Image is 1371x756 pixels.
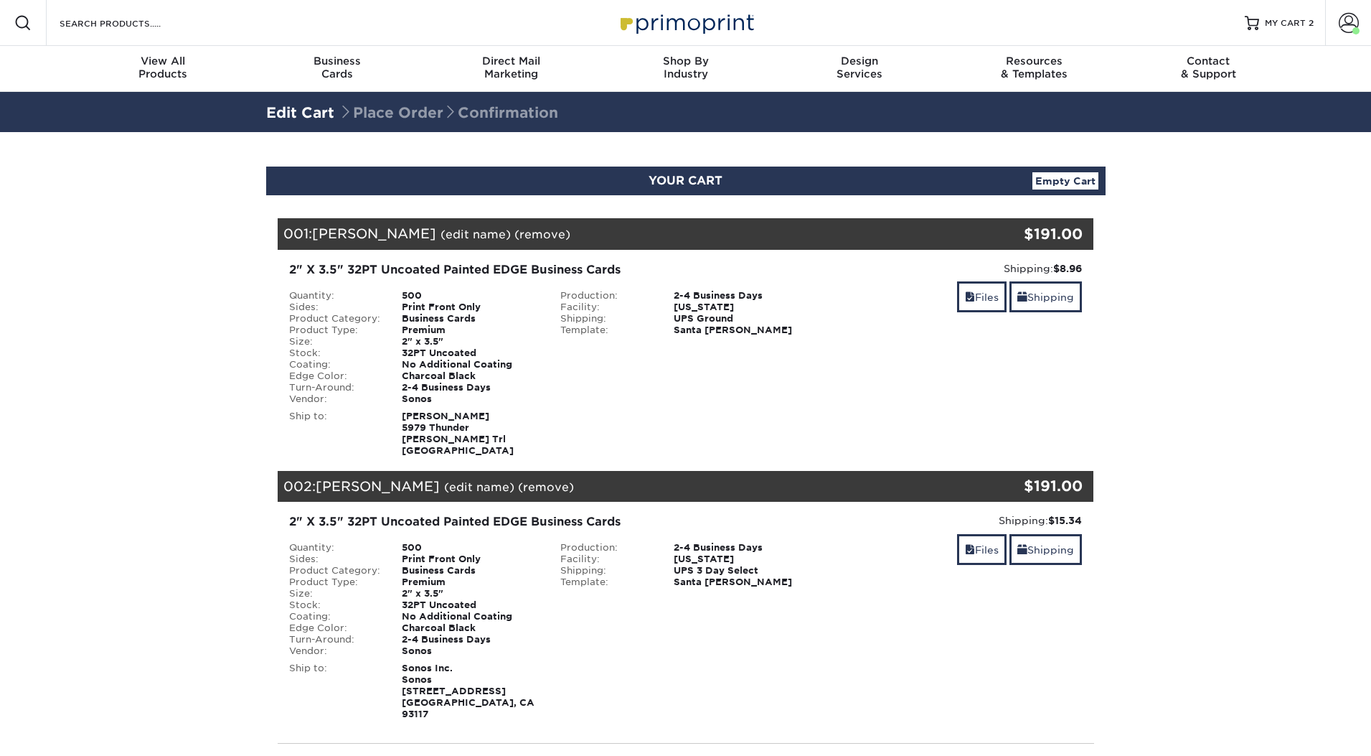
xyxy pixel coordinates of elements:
[278,663,392,720] div: Ship to:
[391,359,550,370] div: No Additional Coating
[278,313,392,325] div: Product Category:
[663,554,821,565] div: [US_STATE]
[391,325,550,336] div: Premium
[663,565,821,577] div: UPS 3 Day Select
[391,542,550,554] div: 500
[58,14,198,32] input: SEARCH PRODUCTS.....
[1032,172,1098,190] a: Empty Cart
[278,565,392,577] div: Product Category:
[391,370,550,382] div: Charcoal Black
[391,290,550,302] div: 500
[76,55,250,80] div: Products
[391,382,550,393] div: 2-4 Business Days
[550,290,663,302] div: Production:
[316,478,440,494] span: [PERSON_NAME]
[391,634,550,645] div: 2-4 Business Days
[391,645,550,657] div: Sonos
[250,55,424,80] div: Cards
[278,471,958,503] div: 002:
[947,46,1121,92] a: Resources& Templates
[550,542,663,554] div: Production:
[773,46,947,92] a: DesignServices
[832,261,1083,276] div: Shipping:
[550,554,663,565] div: Facility:
[391,565,550,577] div: Business Cards
[958,475,1083,497] div: $191.00
[250,55,424,67] span: Business
[1048,515,1082,526] strong: $15.34
[550,565,663,577] div: Shipping:
[312,225,436,241] span: [PERSON_NAME]
[1053,263,1082,274] strong: $8.96
[76,55,250,67] span: View All
[598,55,773,80] div: Industry
[289,513,811,531] div: 2" X 3.5" 32PT Uncoated Painted EDGE Business Cards
[278,411,392,457] div: Ship to:
[965,291,975,303] span: files
[391,599,550,611] div: 32PT Uncoated
[424,55,598,67] span: Direct Mail
[1017,291,1027,303] span: shipping
[391,554,550,565] div: Print Front Only
[550,313,663,325] div: Shipping:
[832,513,1083,528] div: Shipping:
[391,347,550,359] div: 32PT Uncoated
[663,325,821,336] div: Santa [PERSON_NAME]
[278,577,392,588] div: Product Type:
[1009,534,1082,565] a: Shipping
[663,542,821,554] div: 2-4 Business Days
[957,534,1007,565] a: Files
[1121,55,1296,80] div: & Support
[391,611,550,622] div: No Additional Coating
[947,55,1121,80] div: & Templates
[402,663,534,719] strong: Sonos Inc. Sonos [STREET_ADDRESS] [GEOGRAPHIC_DATA], CA 93117
[76,46,250,92] a: View AllProducts
[649,174,722,187] span: YOUR CART
[391,313,550,325] div: Business Cards
[391,336,550,347] div: 2" x 3.5"
[957,281,1007,312] a: Files
[550,577,663,588] div: Template:
[958,223,1083,245] div: $191.00
[550,302,663,313] div: Facility:
[278,542,392,554] div: Quantity:
[278,393,392,405] div: Vendor:
[1121,46,1296,92] a: Contact& Support
[278,359,392,370] div: Coating:
[278,382,392,393] div: Turn-Around:
[550,325,663,336] div: Template:
[278,554,392,565] div: Sides:
[278,302,392,313] div: Sides:
[278,218,958,250] div: 001:
[402,411,514,456] strong: [PERSON_NAME] 5979 Thunder [PERSON_NAME] Trl [GEOGRAPHIC_DATA]
[424,46,598,92] a: Direct MailMarketing
[1009,281,1082,312] a: Shipping
[424,55,598,80] div: Marketing
[514,228,570,241] a: (remove)
[391,393,550,405] div: Sonos
[1121,55,1296,67] span: Contact
[391,577,550,588] div: Premium
[773,55,947,80] div: Services
[598,55,773,67] span: Shop By
[339,104,558,121] span: Place Order Confirmation
[278,588,392,599] div: Size:
[278,347,392,359] div: Stock:
[440,228,511,241] a: (edit name)
[391,588,550,599] div: 2" x 3.5"
[947,55,1121,67] span: Resources
[444,480,514,494] a: (edit name)
[965,544,975,556] span: files
[518,480,574,494] a: (remove)
[391,622,550,634] div: Charcoal Black
[278,634,392,645] div: Turn-Around:
[278,645,392,657] div: Vendor:
[391,302,550,313] div: Print Front Only
[773,55,947,67] span: Design
[663,577,821,588] div: Santa [PERSON_NAME]
[663,313,821,325] div: UPS Ground
[278,611,392,622] div: Coating:
[278,290,392,302] div: Quantity:
[663,290,821,302] div: 2-4 Business Days
[278,336,392,347] div: Size:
